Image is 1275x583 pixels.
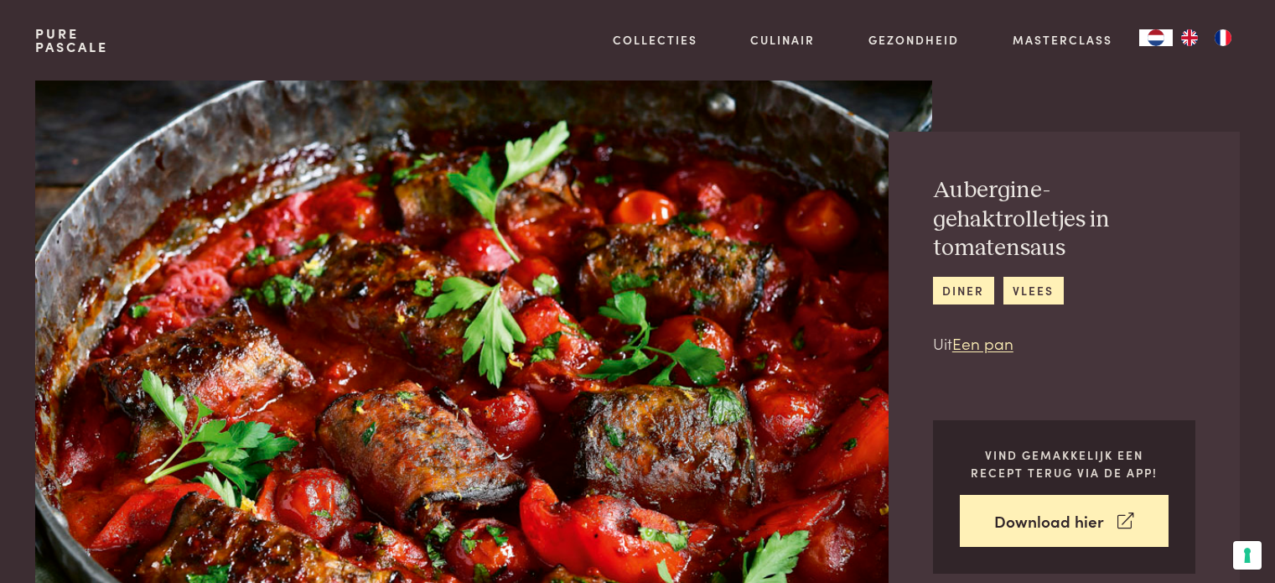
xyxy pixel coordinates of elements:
[1139,29,1240,46] aside: Language selected: Nederlands
[1173,29,1206,46] a: EN
[35,27,108,54] a: PurePascale
[960,495,1169,548] a: Download hier
[1173,29,1240,46] ul: Language list
[952,331,1013,354] a: Een pan
[750,31,815,49] a: Culinair
[1013,31,1112,49] a: Masterclass
[933,277,994,305] a: diner
[933,331,1195,356] p: Uit
[868,31,959,49] a: Gezondheid
[960,446,1169,481] p: Vind gemakkelijk een recept terug via de app!
[1139,29,1173,46] a: NL
[1206,29,1240,46] a: FR
[613,31,697,49] a: Collecties
[1003,277,1064,305] a: vlees
[1233,541,1262,570] button: Uw voorkeuren voor toestemming voor trackingtechnologieën
[1139,29,1173,46] div: Language
[933,176,1195,263] h2: Aubergine-gehaktrolletjes in tomatensaus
